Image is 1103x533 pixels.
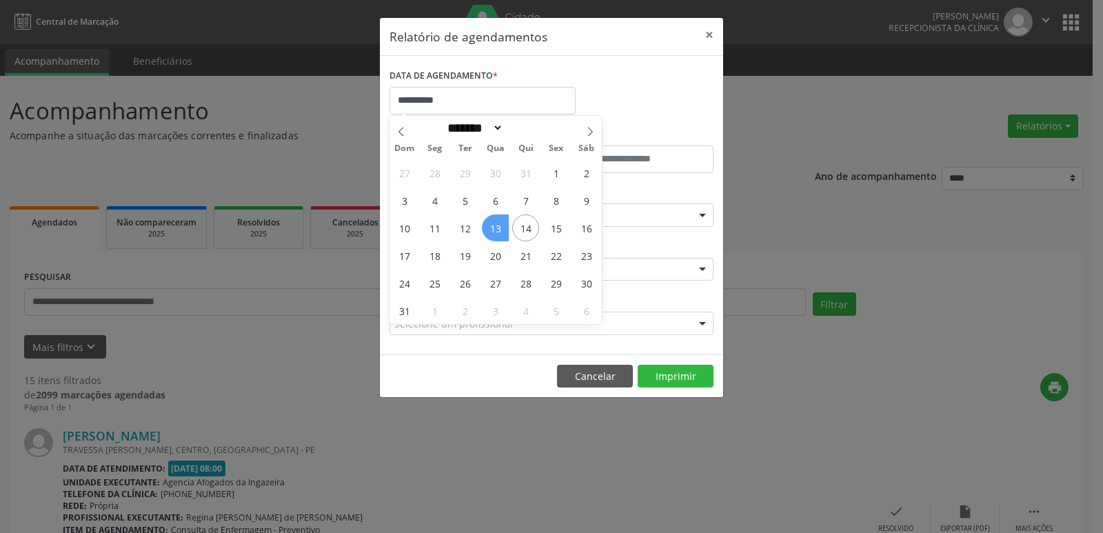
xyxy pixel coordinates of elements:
[512,297,539,324] span: Setembro 4, 2025
[391,159,418,186] span: Julho 27, 2025
[512,270,539,296] span: Agosto 28, 2025
[480,144,511,153] span: Qua
[543,159,569,186] span: Agosto 1, 2025
[443,121,503,135] select: Month
[391,297,418,324] span: Agosto 31, 2025
[543,270,569,296] span: Agosto 29, 2025
[482,159,509,186] span: Julho 30, 2025
[573,242,600,269] span: Agosto 23, 2025
[452,159,478,186] span: Julho 29, 2025
[696,18,723,52] button: Close
[420,144,450,153] span: Seg
[512,187,539,214] span: Agosto 7, 2025
[394,316,513,331] span: Selecione um profissional
[421,297,448,324] span: Setembro 1, 2025
[541,144,571,153] span: Sex
[450,144,480,153] span: Ter
[421,159,448,186] span: Julho 28, 2025
[452,297,478,324] span: Setembro 2, 2025
[391,214,418,241] span: Agosto 10, 2025
[573,187,600,214] span: Agosto 9, 2025
[482,242,509,269] span: Agosto 20, 2025
[389,144,420,153] span: Dom
[512,214,539,241] span: Agosto 14, 2025
[543,214,569,241] span: Agosto 15, 2025
[573,214,600,241] span: Agosto 16, 2025
[421,187,448,214] span: Agosto 4, 2025
[543,187,569,214] span: Agosto 8, 2025
[391,242,418,269] span: Agosto 17, 2025
[482,187,509,214] span: Agosto 6, 2025
[512,242,539,269] span: Agosto 21, 2025
[452,214,478,241] span: Agosto 12, 2025
[482,297,509,324] span: Setembro 3, 2025
[421,270,448,296] span: Agosto 25, 2025
[391,270,418,296] span: Agosto 24, 2025
[543,242,569,269] span: Agosto 22, 2025
[482,214,509,241] span: Agosto 13, 2025
[543,297,569,324] span: Setembro 5, 2025
[452,187,478,214] span: Agosto 5, 2025
[389,66,498,87] label: DATA DE AGENDAMENTO
[573,297,600,324] span: Setembro 6, 2025
[571,144,602,153] span: Sáb
[512,159,539,186] span: Julho 31, 2025
[555,124,714,145] label: ATÉ
[557,365,633,388] button: Cancelar
[421,242,448,269] span: Agosto 18, 2025
[573,159,600,186] span: Agosto 2, 2025
[389,28,547,46] h5: Relatório de agendamentos
[452,242,478,269] span: Agosto 19, 2025
[482,270,509,296] span: Agosto 27, 2025
[573,270,600,296] span: Agosto 30, 2025
[511,144,541,153] span: Qui
[391,187,418,214] span: Agosto 3, 2025
[638,365,714,388] button: Imprimir
[452,270,478,296] span: Agosto 26, 2025
[503,121,549,135] input: Year
[421,214,448,241] span: Agosto 11, 2025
